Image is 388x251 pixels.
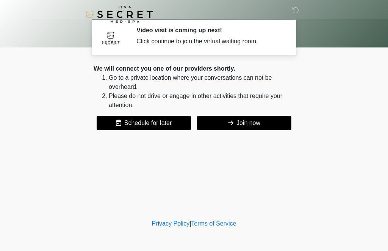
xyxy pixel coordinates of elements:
[197,116,291,130] button: Join now
[86,6,153,23] img: It's A Secret Med Spa Logo
[109,92,294,110] li: Please do not drive or engage in other activities that require your attention.
[189,220,191,227] a: |
[136,27,283,34] h2: Video visit is coming up next!
[94,64,294,73] div: We will connect you one of our providers shortly.
[136,37,283,46] div: Click continue to join the virtual waiting room.
[109,73,294,92] li: Go to a private location where your conversations can not be overheard.
[152,220,190,227] a: Privacy Policy
[191,220,236,227] a: Terms of Service
[97,116,191,130] button: Schedule for later
[99,27,122,49] img: Agent Avatar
